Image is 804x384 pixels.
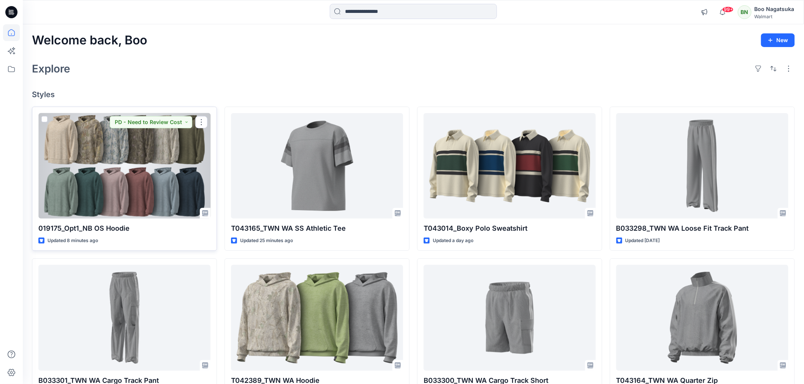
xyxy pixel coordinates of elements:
h4: Styles [32,90,795,99]
a: B033301_TWN WA Cargo Track Pant [38,265,210,370]
p: T043014_Boxy Polo Sweatshirt [424,223,596,234]
h2: Explore [32,63,70,75]
a: T043165_TWN WA SS Athletic Tee [231,113,403,219]
p: Updated 8 minutes ago [47,237,98,245]
p: Updated [DATE] [625,237,660,245]
p: Updated 25 minutes ago [240,237,293,245]
div: Walmart [755,14,795,19]
p: T043165_TWN WA SS Athletic Tee [231,223,403,234]
a: T043164_TWN WA Quarter Zip [616,265,788,370]
button: New [761,33,795,47]
a: B033300_TWN WA Cargo Track Short [424,265,596,370]
a: 019175_Opt1_NB OS Hoodie [38,113,210,219]
div: BN [738,5,752,19]
p: Updated a day ago [433,237,473,245]
h2: Welcome back, Boo [32,33,147,47]
p: B033298_TWN WA Loose Fit Track Pant [616,223,788,234]
div: Boo Nagatsuka [755,5,795,14]
p: 019175_Opt1_NB OS Hoodie [38,223,210,234]
a: B033298_TWN WA Loose Fit Track Pant [616,113,788,219]
span: 99+ [722,6,734,13]
a: T042389_TWN WA Hoodie [231,265,403,370]
a: T043014_Boxy Polo Sweatshirt [424,113,596,219]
